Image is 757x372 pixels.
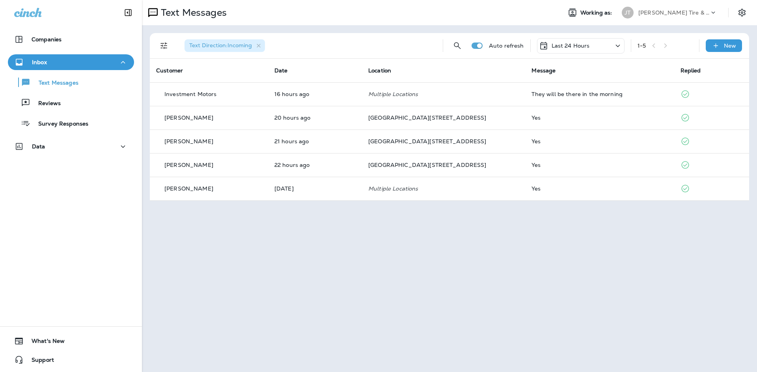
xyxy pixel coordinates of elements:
[368,185,519,192] p: Multiple Locations
[8,352,134,368] button: Support
[32,59,47,65] p: Inbox
[735,6,749,20] button: Settings
[274,162,356,168] p: Oct 2, 2025 09:48 AM
[8,333,134,349] button: What's New
[32,143,45,150] p: Data
[531,185,668,192] div: Yes
[8,31,134,47] button: Companies
[724,43,736,49] p: New
[449,38,465,54] button: Search Messages
[368,91,519,97] p: Multiple Locations
[164,91,216,97] p: Investment Motors
[368,161,487,168] span: [GEOGRAPHIC_DATA][STREET_ADDRESS]
[156,67,183,74] span: Customer
[164,185,213,192] p: [PERSON_NAME]
[531,115,668,121] div: Yes
[30,100,61,107] p: Reviews
[368,138,487,145] span: [GEOGRAPHIC_DATA][STREET_ADDRESS]
[117,5,139,20] button: Collapse Sidebar
[31,80,78,87] p: Text Messages
[274,67,288,74] span: Date
[580,9,614,16] span: Working as:
[489,43,524,49] p: Auto refresh
[32,36,62,43] p: Companies
[274,91,356,97] p: Oct 2, 2025 03:45 PM
[8,94,134,111] button: Reviews
[681,67,701,74] span: Replied
[274,185,356,192] p: Oct 1, 2025 04:29 PM
[8,139,134,154] button: Data
[185,39,265,52] div: Text Direction:Incoming
[189,42,252,49] span: Text Direction : Incoming
[622,7,634,19] div: JT
[531,138,668,144] div: Yes
[164,115,213,121] p: [PERSON_NAME]
[24,338,65,347] span: What's New
[8,115,134,131] button: Survey Responses
[8,74,134,91] button: Text Messages
[164,162,213,168] p: [PERSON_NAME]
[24,357,54,366] span: Support
[531,91,668,97] div: They will be there in the morning
[156,38,172,54] button: Filters
[274,115,356,121] p: Oct 2, 2025 12:06 PM
[638,43,646,49] div: 1 - 5
[8,54,134,70] button: Inbox
[531,67,556,74] span: Message
[30,120,88,128] p: Survey Responses
[164,138,213,144] p: [PERSON_NAME]
[638,9,709,16] p: [PERSON_NAME] Tire & Auto
[368,67,391,74] span: Location
[531,162,668,168] div: Yes
[274,138,356,144] p: Oct 2, 2025 11:18 AM
[552,43,590,49] p: Last 24 Hours
[158,7,227,19] p: Text Messages
[368,114,487,121] span: [GEOGRAPHIC_DATA][STREET_ADDRESS]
